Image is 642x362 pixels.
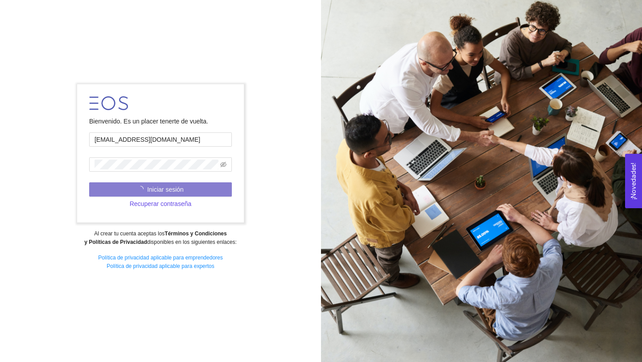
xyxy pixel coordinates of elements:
[98,255,223,261] a: Política de privacidad aplicable para emprendedores
[89,182,232,197] button: Iniciar sesión
[130,199,192,209] span: Recuperar contraseña
[89,96,128,110] img: LOGO
[84,230,226,245] strong: Términos y Condiciones y Políticas de Privacidad
[625,154,642,208] button: Open Feedback Widget
[89,197,232,211] button: Recuperar contraseña
[137,186,147,192] span: loading
[89,200,232,207] a: Recuperar contraseña
[6,230,315,247] div: Al crear tu cuenta aceptas los disponibles en los siguientes enlaces:
[147,185,184,194] span: Iniciar sesión
[220,161,226,168] span: eye-invisible
[89,132,232,147] input: Correo electrónico
[89,116,232,126] div: Bienvenido. Es un placer tenerte de vuelta.
[107,263,214,269] a: Política de privacidad aplicable para expertos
